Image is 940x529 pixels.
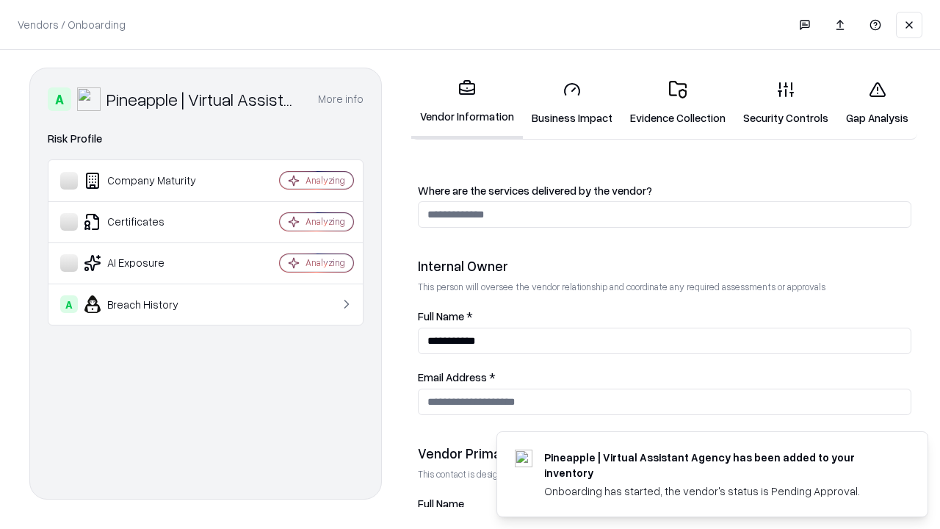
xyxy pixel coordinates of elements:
img: trypineapple.com [515,450,532,467]
label: Email Address * [418,372,911,383]
p: Vendors / Onboarding [18,17,126,32]
a: Gap Analysis [837,69,917,137]
div: Pineapple | Virtual Assistant Agency [106,87,300,111]
div: A [48,87,71,111]
button: More info [318,86,364,112]
a: Vendor Information [411,68,523,139]
label: Where are the services delivered by the vendor? [418,185,911,196]
div: Analyzing [305,174,345,187]
div: Internal Owner [418,257,911,275]
label: Full Name [418,498,911,509]
div: Pineapple | Virtual Assistant Agency has been added to your inventory [544,450,892,481]
a: Business Impact [523,69,621,137]
div: A [60,295,78,313]
div: Analyzing [305,215,345,228]
label: Full Name * [418,311,911,322]
div: Risk Profile [48,130,364,148]
div: Company Maturity [60,172,236,190]
img: Pineapple | Virtual Assistant Agency [77,87,101,111]
p: This person will oversee the vendor relationship and coordinate any required assessments or appro... [418,281,911,293]
p: This contact is designated to receive the assessment request from Shift [418,468,911,481]
div: Analyzing [305,256,345,269]
div: Certificates [60,213,236,231]
div: Breach History [60,295,236,313]
div: AI Exposure [60,254,236,272]
div: Onboarding has started, the vendor's status is Pending Approval. [544,483,892,499]
a: Security Controls [734,69,837,137]
div: Vendor Primary Contact [418,445,911,462]
a: Evidence Collection [621,69,734,137]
